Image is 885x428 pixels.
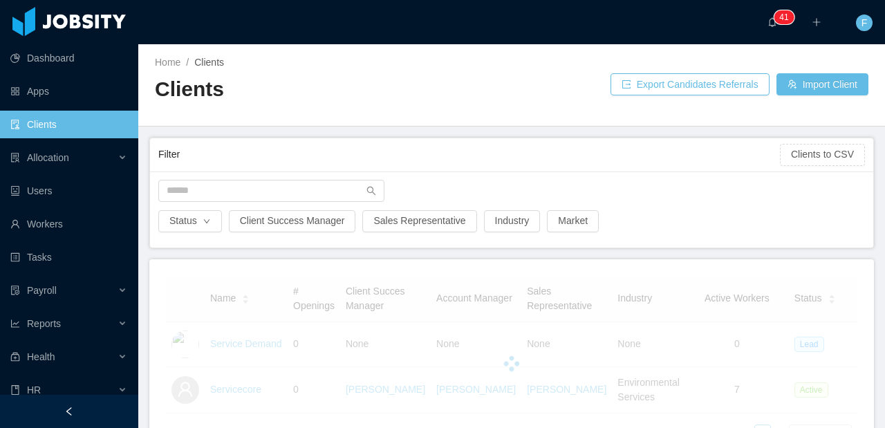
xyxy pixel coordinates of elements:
[767,17,777,27] i: icon: bell
[27,285,57,296] span: Payroll
[27,384,41,396] span: HR
[774,10,794,24] sup: 41
[779,10,784,24] p: 4
[861,15,868,31] span: F
[484,210,541,232] button: Industry
[10,177,127,205] a: icon: robotUsers
[10,210,127,238] a: icon: userWorkers
[194,57,224,68] span: Clients
[10,319,20,328] i: icon: line-chart
[547,210,599,232] button: Market
[229,210,356,232] button: Client Success Manager
[362,210,476,232] button: Sales Representative
[27,152,69,163] span: Allocation
[155,57,180,68] a: Home
[366,186,376,196] i: icon: search
[158,142,780,167] div: Filter
[186,57,189,68] span: /
[10,77,127,105] a: icon: appstoreApps
[812,17,821,27] i: icon: plus
[10,44,127,72] a: icon: pie-chartDashboard
[155,75,512,104] h2: Clients
[611,73,770,95] button: icon: exportExport Candidates Referrals
[776,73,868,95] button: icon: usergroup-addImport Client
[10,286,20,295] i: icon: file-protect
[784,10,789,24] p: 1
[10,352,20,362] i: icon: medicine-box
[27,351,55,362] span: Health
[10,243,127,271] a: icon: profileTasks
[780,144,865,166] button: Clients to CSV
[27,318,61,329] span: Reports
[10,385,20,395] i: icon: book
[10,153,20,162] i: icon: solution
[158,210,222,232] button: Statusicon: down
[10,111,127,138] a: icon: auditClients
